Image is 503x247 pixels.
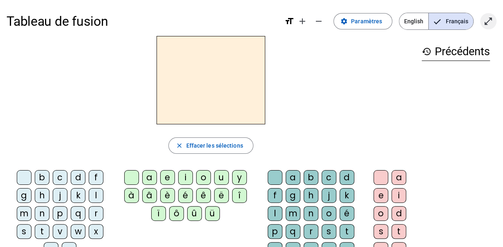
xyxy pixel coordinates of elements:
[89,206,103,221] div: r
[304,206,318,221] div: n
[322,170,336,185] div: c
[232,170,247,185] div: y
[17,188,31,203] div: g
[399,13,474,30] mat-button-toggle-group: Language selection
[333,13,392,29] button: Paramètres
[340,170,354,185] div: d
[314,16,324,26] mat-icon: remove
[17,206,31,221] div: m
[286,206,300,221] div: m
[35,188,49,203] div: h
[422,47,431,56] mat-icon: history
[71,206,85,221] div: q
[322,206,336,221] div: o
[196,188,211,203] div: ê
[340,18,348,25] mat-icon: settings
[286,188,300,203] div: g
[53,206,67,221] div: p
[35,170,49,185] div: b
[304,188,318,203] div: h
[284,16,294,26] mat-icon: format_size
[35,206,49,221] div: n
[71,170,85,185] div: d
[429,13,473,29] span: Français
[391,206,406,221] div: d
[373,188,388,203] div: e
[89,170,103,185] div: f
[178,188,193,203] div: é
[422,43,490,61] h3: Précédents
[268,188,282,203] div: f
[17,224,31,239] div: s
[187,206,202,221] div: û
[175,142,183,149] mat-icon: close
[340,224,354,239] div: t
[480,13,496,29] button: Entrer en plein écran
[340,188,354,203] div: k
[89,188,103,203] div: l
[268,224,282,239] div: p
[391,188,406,203] div: i
[89,224,103,239] div: x
[71,224,85,239] div: w
[286,224,300,239] div: q
[7,8,278,34] h1: Tableau de fusion
[124,188,139,203] div: à
[53,224,67,239] div: v
[304,224,318,239] div: r
[322,188,336,203] div: j
[160,188,175,203] div: è
[232,188,247,203] div: î
[178,170,193,185] div: i
[399,13,428,29] span: English
[351,16,382,26] span: Paramètres
[373,206,388,221] div: o
[373,224,388,239] div: s
[483,16,493,26] mat-icon: open_in_full
[186,141,243,150] span: Effacer les sélections
[322,224,336,239] div: s
[268,206,282,221] div: l
[205,206,220,221] div: ü
[160,170,175,185] div: e
[286,170,300,185] div: a
[168,137,253,154] button: Effacer les sélections
[169,206,184,221] div: ô
[311,13,327,29] button: Diminuer la taille de la police
[53,170,67,185] div: c
[340,206,354,221] div: é
[142,188,157,203] div: â
[297,16,307,26] mat-icon: add
[214,188,229,203] div: ë
[142,170,157,185] div: a
[151,206,166,221] div: ï
[71,188,85,203] div: k
[53,188,67,203] div: j
[391,170,406,185] div: a
[214,170,229,185] div: u
[391,224,406,239] div: t
[304,170,318,185] div: b
[35,224,49,239] div: t
[196,170,211,185] div: o
[294,13,311,29] button: Augmenter la taille de la police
